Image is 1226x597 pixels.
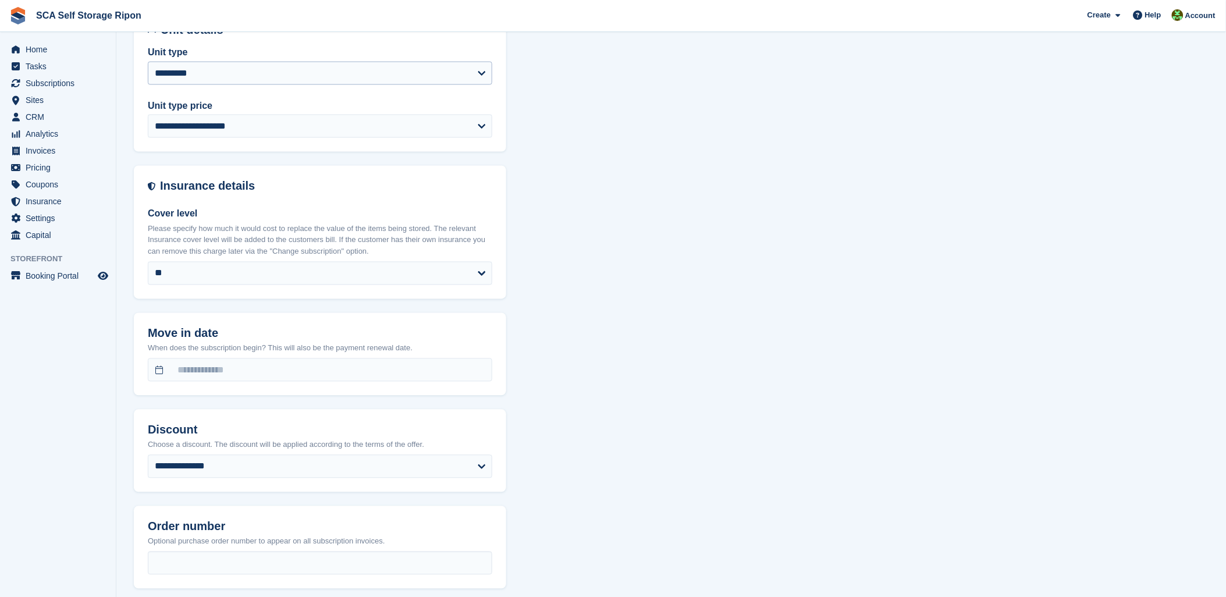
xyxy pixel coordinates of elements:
span: Tasks [26,58,95,74]
a: SCA Self Storage Ripon [31,6,146,25]
a: menu [6,92,110,108]
img: stora-icon-8386f47178a22dfd0bd8f6a31ec36ba5ce8667c1dd55bd0f319d3a0aa187defe.svg [9,7,27,24]
span: Capital [26,227,95,243]
img: Kelly Neesham [1172,9,1184,21]
p: Choose a discount. The discount will be applied according to the terms of the offer. [148,439,492,451]
a: menu [6,58,110,74]
a: menu [6,176,110,193]
a: menu [6,227,110,243]
a: menu [6,109,110,125]
span: Subscriptions [26,75,95,91]
a: menu [6,75,110,91]
h2: Order number [148,520,492,534]
span: Booking Portal [26,268,95,284]
span: Help [1145,9,1161,21]
span: Settings [26,210,95,226]
h2: Insurance details [160,180,492,193]
p: When does the subscription begin? This will also be the payment renewal date. [148,343,492,354]
a: menu [6,126,110,142]
span: Sites [26,92,95,108]
span: Storefront [10,253,116,265]
p: Please specify how much it would cost to replace the value of the items being stored. The relevan... [148,223,492,258]
span: Create [1088,9,1111,21]
span: CRM [26,109,95,125]
span: Invoices [26,143,95,159]
p: Optional purchase order number to appear on all subscription invoices. [148,536,492,548]
span: Pricing [26,159,95,176]
a: menu [6,143,110,159]
a: menu [6,193,110,209]
span: Account [1185,10,1216,22]
a: menu [6,210,110,226]
a: Preview store [96,269,110,283]
a: menu [6,41,110,58]
h2: Discount [148,424,492,437]
a: menu [6,268,110,284]
h2: Move in date [148,327,492,340]
span: Home [26,41,95,58]
label: Cover level [148,207,492,221]
span: Insurance [26,193,95,209]
label: Unit type [148,45,492,59]
img: insurance-details-icon-731ffda60807649b61249b889ba3c5e2b5c27d34e2e1fb37a309f0fde93ff34a.svg [148,180,155,193]
a: menu [6,159,110,176]
label: Unit type price [148,99,492,113]
span: Analytics [26,126,95,142]
span: Coupons [26,176,95,193]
